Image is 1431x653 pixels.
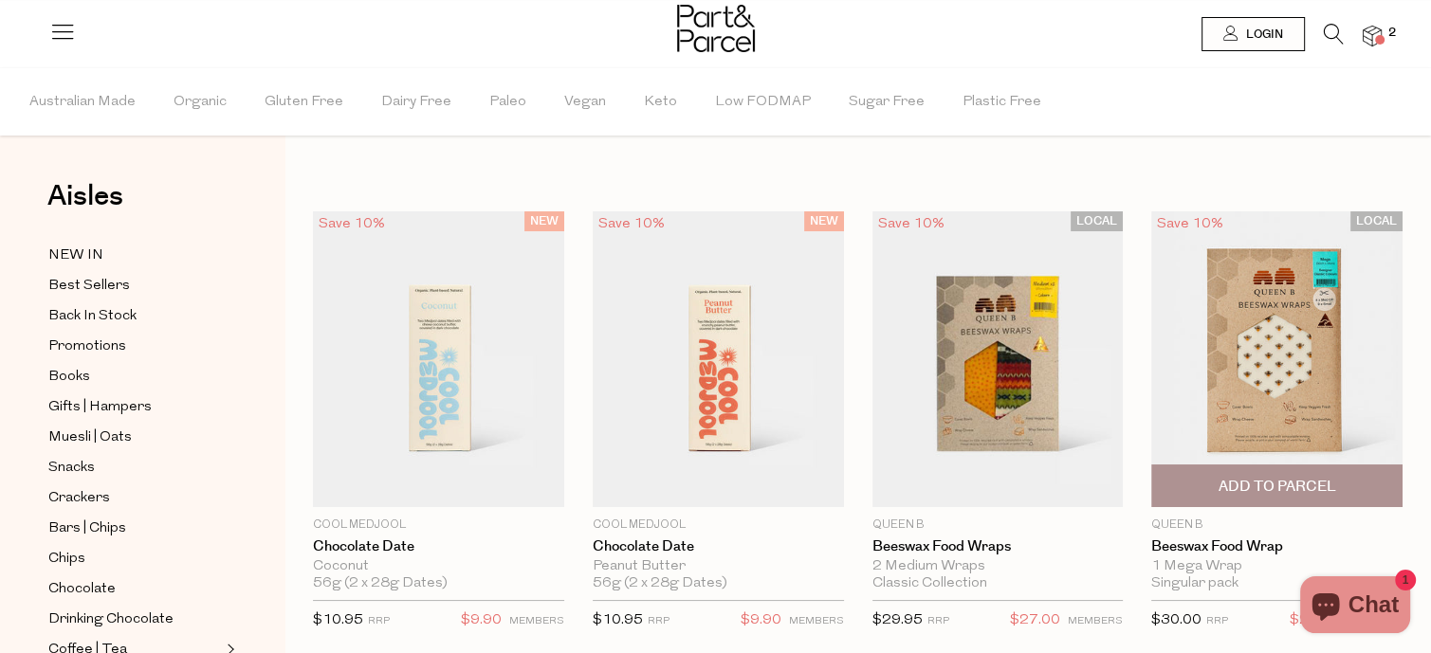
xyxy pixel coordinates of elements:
[48,577,221,601] a: Chocolate
[872,575,987,592] span: Classic Collection
[48,426,132,449] span: Muesli | Oats
[804,211,844,231] span: NEW
[872,558,1124,575] div: 2 Medium Wraps
[48,366,90,389] span: Books
[48,547,221,571] a: Chips
[313,558,564,575] div: Coconut
[644,69,677,136] span: Keto
[29,69,136,136] span: Australian Made
[1151,613,1202,627] span: $30.00
[593,517,844,534] p: Cool Medjool
[48,517,221,540] a: Bars | Chips
[47,175,123,217] span: Aisles
[1151,538,1403,555] a: Beeswax Food Wrap
[48,608,221,631] a: Drinking Chocolate
[48,456,221,480] a: Snacks
[48,517,126,540] span: Bars | Chips
[48,335,221,358] a: Promotions
[313,538,564,555] a: Chocolate Date
[872,211,1124,508] img: Beeswax Food Wraps
[48,336,126,358] span: Promotions
[963,69,1041,136] span: Plastic Free
[1151,211,1403,508] img: Beeswax Food Wrap
[489,69,526,136] span: Paleo
[1071,211,1123,231] span: LOCAL
[1363,26,1382,45] a: 2
[1151,558,1403,575] div: 1 Mega Wrap
[48,304,221,328] a: Back In Stock
[564,69,606,136] span: Vegan
[648,616,670,626] small: RRP
[1290,608,1340,633] span: $27.00
[593,211,670,237] div: Save 10%
[677,5,755,52] img: Part&Parcel
[1241,27,1283,43] span: Login
[715,69,811,136] span: Low FODMAP
[48,274,221,298] a: Best Sellers
[1384,25,1401,42] span: 2
[174,69,227,136] span: Organic
[593,613,643,627] span: $10.95
[48,457,95,480] span: Snacks
[789,616,844,626] small: MEMBERS
[48,395,221,419] a: Gifts | Hampers
[1010,608,1060,633] span: $27.00
[48,608,174,631] span: Drinking Chocolate
[265,69,343,136] span: Gluten Free
[593,538,844,555] a: Chocolate Date
[313,211,564,508] img: Chocolate Date
[1350,211,1403,231] span: LOCAL
[524,211,564,231] span: NEW
[1202,17,1305,51] a: Login
[48,578,116,601] span: Chocolate
[593,575,727,592] span: 56g (2 x 28g Dates)
[927,616,949,626] small: RRP
[849,69,925,136] span: Sugar Free
[593,211,844,508] img: Chocolate Date
[48,305,137,328] span: Back In Stock
[48,365,221,389] a: Books
[48,548,85,571] span: Chips
[368,616,390,626] small: RRP
[461,608,502,633] span: $9.90
[509,616,564,626] small: MEMBERS
[1151,575,1238,592] span: Singular pack
[1151,211,1229,237] div: Save 10%
[593,558,844,575] div: Peanut Butter
[1068,616,1123,626] small: MEMBERS
[47,182,123,229] a: Aisles
[872,517,1124,534] p: Queen B
[313,211,391,237] div: Save 10%
[872,211,950,237] div: Save 10%
[1294,576,1416,638] inbox-online-store-chat: Shopify online store chat
[1151,517,1403,534] p: Queen B
[381,69,451,136] span: Dairy Free
[872,538,1124,555] a: Beeswax Food Wraps
[741,608,781,633] span: $9.90
[1219,477,1336,497] span: Add To Parcel
[48,487,110,510] span: Crackers
[313,517,564,534] p: Cool Medjool
[872,613,923,627] span: $29.95
[1151,464,1403,507] button: Add To Parcel
[48,426,221,449] a: Muesli | Oats
[48,486,221,510] a: Crackers
[1206,616,1228,626] small: RRP
[48,245,103,267] span: NEW IN
[48,275,130,298] span: Best Sellers
[313,575,448,592] span: 56g (2 x 28g Dates)
[313,613,363,627] span: $10.95
[48,244,221,267] a: NEW IN
[48,396,152,419] span: Gifts | Hampers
